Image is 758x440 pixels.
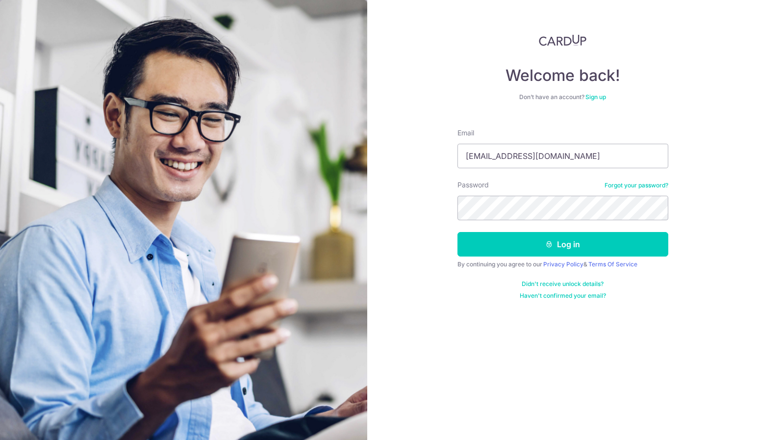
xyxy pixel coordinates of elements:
[588,260,637,268] a: Terms Of Service
[457,260,668,268] div: By continuing you agree to our &
[457,232,668,257] button: Log in
[605,181,668,189] a: Forgot your password?
[539,34,587,46] img: CardUp Logo
[520,292,606,300] a: Haven't confirmed your email?
[522,280,604,288] a: Didn't receive unlock details?
[457,93,668,101] div: Don’t have an account?
[457,180,489,190] label: Password
[457,66,668,85] h4: Welcome back!
[457,128,474,138] label: Email
[457,144,668,168] input: Enter your Email
[585,93,606,101] a: Sign up
[543,260,583,268] a: Privacy Policy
